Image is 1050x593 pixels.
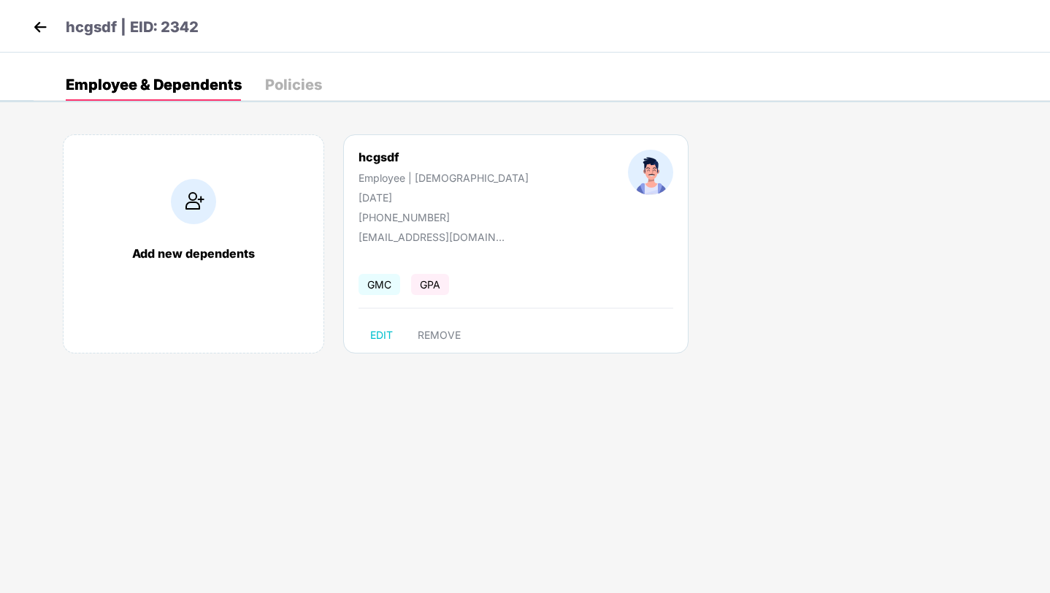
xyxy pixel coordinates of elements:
div: Employee | [DEMOGRAPHIC_DATA] [359,172,529,184]
div: [EMAIL_ADDRESS][DOMAIN_NAME] [359,231,505,243]
div: Add new dependents [78,246,309,261]
p: hcgsdf | EID: 2342 [66,16,199,39]
img: back [29,16,51,38]
button: EDIT [359,324,405,347]
div: Employee & Dependents [66,77,242,92]
span: GMC [359,274,400,295]
img: profileImage [628,150,673,195]
span: EDIT [370,329,393,341]
div: [PHONE_NUMBER] [359,211,529,223]
div: Policies [265,77,322,92]
img: addIcon [171,179,216,224]
button: REMOVE [406,324,472,347]
div: hcgsdf [359,150,529,164]
span: REMOVE [418,329,461,341]
span: GPA [411,274,449,295]
div: [DATE] [359,191,529,204]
